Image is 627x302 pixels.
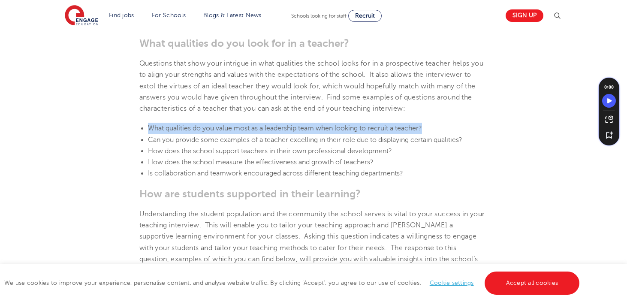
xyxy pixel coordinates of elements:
[65,5,98,27] img: Engage Education
[485,272,580,295] a: Accept all cookies
[430,280,474,286] a: Cookie settings
[291,13,347,19] span: Schools looking for staff
[203,12,262,18] a: Blogs & Latest News
[139,60,484,112] span: Questions that show your intrigue in what qualities the school looks for in a prospective teacher...
[148,169,403,177] span: Is collaboration and teamwork encouraged across different teaching departments?
[348,10,382,22] a: Recruit
[355,12,375,19] span: Recruit
[139,188,361,200] span: How are students supported in their learning?
[148,136,462,144] span: Can you provide some examples of a teacher excelling in their role due to displaying certain qual...
[148,124,422,132] span: What qualities do you value most as a leadership team when looking to recruit a teacher?
[139,210,485,274] span: Understanding the student population and the community the school serves is vital to your success...
[152,12,186,18] a: For Schools
[148,147,392,155] span: How does the school support teachers in their own professional development?
[148,158,374,166] span: How does the school measure the effectiveness and growth of teachers?
[4,280,582,286] span: We use cookies to improve your experience, personalise content, and analyse website traffic. By c...
[506,9,543,22] a: Sign up
[139,37,349,49] span: What qualities do you look for in a teacher?
[109,12,134,18] a: Find jobs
